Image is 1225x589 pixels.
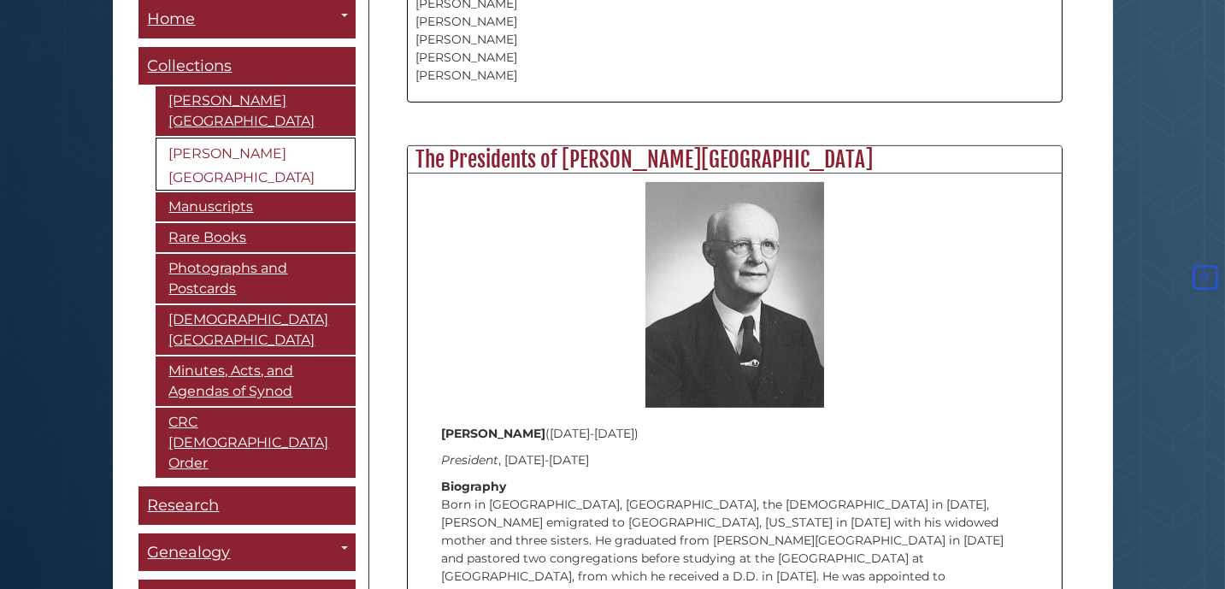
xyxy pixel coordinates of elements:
a: Photographs and Postcards [156,254,356,303]
a: CRC [DEMOGRAPHIC_DATA] Order [156,408,356,478]
a: Back to Top [1189,270,1221,286]
strong: Biography [442,479,507,494]
span: Collections [148,56,233,75]
span: Research [148,496,220,515]
a: [PERSON_NAME][GEOGRAPHIC_DATA] [156,138,356,191]
span: Home [148,9,196,28]
strong: [PERSON_NAME] [442,426,546,441]
em: President [442,452,499,468]
a: Rare Books [156,223,356,252]
a: Collections [138,47,356,85]
h2: The Presidents of [PERSON_NAME][GEOGRAPHIC_DATA] [408,146,1062,174]
a: Genealogy [138,533,356,572]
a: [PERSON_NAME][GEOGRAPHIC_DATA] [156,86,356,136]
a: Manuscripts [156,192,356,221]
span: Genealogy [148,543,231,562]
p: , [DATE]-[DATE] [442,451,1028,469]
p: ([DATE]-[DATE]) [442,425,1028,443]
a: Minutes, Acts, and Agendas of Synod [156,356,356,406]
a: Research [138,486,356,525]
a: [DEMOGRAPHIC_DATA][GEOGRAPHIC_DATA] [156,305,356,355]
